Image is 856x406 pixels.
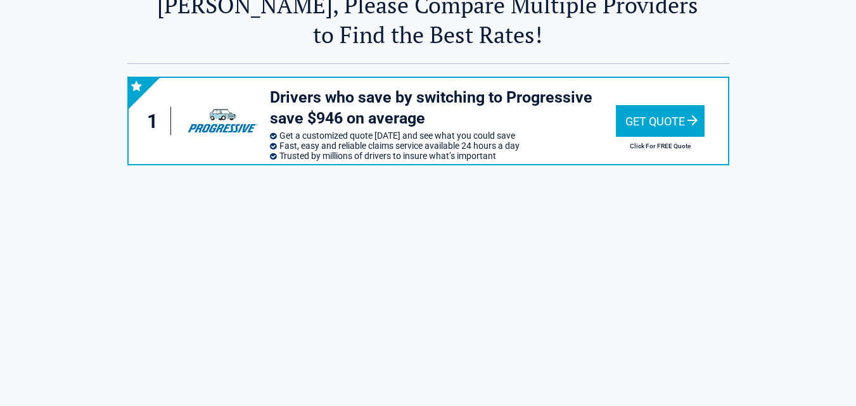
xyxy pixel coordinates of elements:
[616,105,705,137] div: Get Quote
[270,130,616,141] li: Get a customized quote [DATE] and see what you could save
[270,87,616,129] h3: Drivers who save by switching to Progressive save $946 on average
[270,151,616,161] li: Trusted by millions of drivers to insure what’s important
[141,107,172,136] div: 1
[616,143,705,149] h2: Click For FREE Quote
[182,101,263,141] img: progressive's logo
[270,141,616,151] li: Fast, easy and reliable claims service available 24 hours a day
